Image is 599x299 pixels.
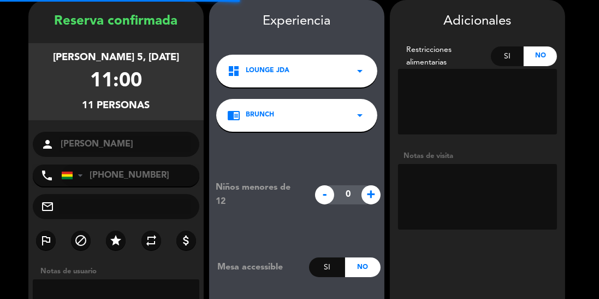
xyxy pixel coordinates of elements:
[361,185,381,204] span: +
[246,110,274,121] span: Brunch
[90,66,142,98] div: 11:00
[28,11,204,32] div: Reserva confirmada
[353,65,366,78] i: arrow_drop_down
[41,138,54,151] i: person
[246,66,289,77] span: Lounge JDA
[62,165,87,186] div: Bolivia: +591
[82,98,150,114] div: 11 personas
[524,46,557,66] div: No
[227,109,240,122] i: chrome_reader_mode
[145,234,158,247] i: repeat
[180,234,193,247] i: attach_money
[53,50,179,66] div: [PERSON_NAME] 5, [DATE]
[109,234,122,247] i: star
[309,257,345,277] div: Si
[315,185,334,204] span: -
[227,65,240,78] i: dashboard
[40,169,54,182] i: phone
[209,260,309,274] div: Mesa accessible
[491,46,524,66] div: Si
[207,180,310,209] div: Niños menores de 12
[398,44,491,69] div: Restricciones alimentarias
[398,11,557,32] div: Adicionales
[209,11,384,32] div: Experiencia
[353,109,366,122] i: arrow_drop_down
[398,150,557,162] div: Notas de visita
[41,200,54,213] i: mail_outline
[74,234,87,247] i: block
[345,257,381,277] div: No
[39,234,52,247] i: outlined_flag
[35,266,204,277] div: Notas de usuario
